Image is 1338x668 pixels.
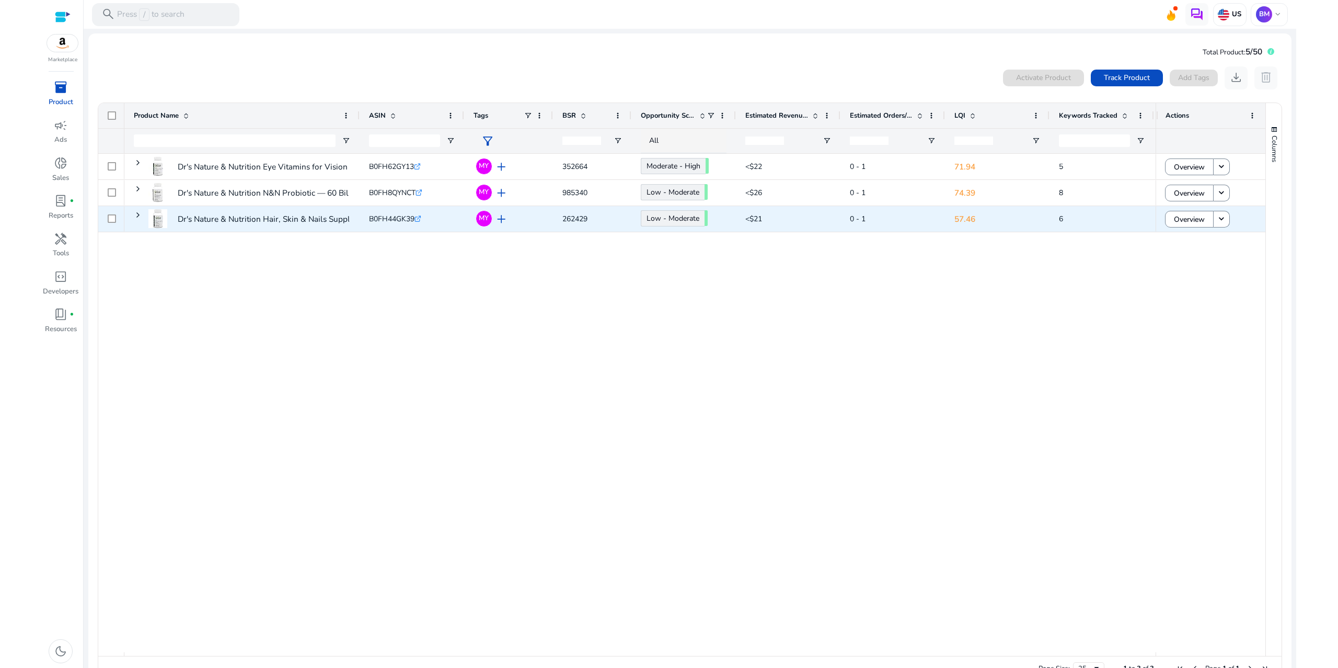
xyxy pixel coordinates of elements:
span: B0FH62GY13 [369,162,414,172]
span: 0 - 1 [850,188,866,198]
span: 6 [1059,214,1063,224]
img: us.svg [1218,9,1229,20]
button: Overview [1165,158,1214,175]
span: Overview [1174,156,1205,178]
p: Press to search [117,8,184,21]
p: Product [49,97,73,108]
img: 41ICkUZHvFL._AC_US40_.jpg [148,209,167,228]
span: code_blocks [54,270,67,284]
input: Keywords Tracked Filter Input [1059,134,1130,147]
span: 56.65 [705,184,708,200]
span: 985340 [562,188,587,198]
a: campaignAds [42,116,79,154]
span: inventory_2 [54,81,67,94]
p: Dr's Nature & Nutrition Eye Vitamins for Vision Support and Macular... [178,156,432,177]
span: 0 - 1 [850,214,866,224]
button: Open Filter Menu [342,137,350,145]
p: Sales [52,173,69,184]
p: Resources [45,324,77,335]
span: 66.57 [706,158,709,174]
button: Overview [1165,185,1214,201]
span: filter_alt [481,134,494,148]
span: Opportunity Score [641,111,695,120]
button: Open Filter Menu [446,137,455,145]
button: download [1225,66,1248,89]
button: Open Filter Menu [1136,137,1145,145]
a: Moderate - High [641,158,706,174]
a: lab_profilefiber_manual_recordReports [42,192,79,230]
span: add [494,212,508,226]
a: book_4fiber_manual_recordResources [42,305,79,343]
span: B0FH8QYNCT [369,188,416,198]
a: donut_smallSales [42,154,79,192]
p: Dr's Nature & Nutrition N&N Probiotic — 60 Billion Cfu, 60 Veggie... [178,182,424,203]
input: Product Name Filter Input [134,134,336,147]
button: Open Filter Menu [823,137,831,145]
span: book_4 [54,308,67,321]
span: download [1229,71,1243,84]
span: <$22 [745,162,762,172]
span: Total Product: [1203,48,1245,57]
button: Open Filter Menu [1032,137,1040,145]
span: Tags [474,111,488,120]
span: B0FH44GK39 [369,214,414,224]
p: Ads [54,135,67,145]
span: Track Product [1104,72,1150,83]
span: campaign [54,119,67,132]
span: fiber_manual_record [70,199,74,203]
img: 4177ud3iVrL._AC_US40_.jpg [148,157,167,176]
span: 262429 [562,214,587,224]
span: lab_profile [54,194,67,208]
span: 5/50 [1245,46,1262,57]
button: Track Product [1091,70,1163,86]
p: Marketplace [48,56,77,64]
span: <$21 [745,214,762,224]
button: Open Filter Menu [614,137,622,145]
span: Actions [1166,111,1189,120]
span: Overview [1174,209,1205,230]
p: Reports [49,211,73,221]
p: Developers [43,287,78,297]
p: US [1229,10,1241,19]
p: Dr's Nature & Nutrition Hair, Skin & Nails Supplement for Men... [178,208,409,230]
span: ASIN [369,111,386,120]
p: BM [1256,6,1272,22]
span: add [494,160,508,174]
p: Tools [53,248,69,259]
span: <$26 [745,188,762,198]
span: Overview [1174,183,1205,204]
img: amazon.svg [47,35,78,52]
span: 55.83 [705,210,708,226]
a: Low - Moderate [641,210,705,227]
a: Low - Moderate [641,184,705,200]
span: Keywords Tracked [1059,111,1117,120]
span: search [101,7,115,21]
span: Estimated Orders/Day [850,111,913,120]
span: donut_small [54,156,67,170]
span: 5 [1059,162,1063,172]
span: / [139,8,149,21]
button: Open Filter Menu [927,137,936,145]
span: keyboard_arrow_down [1273,10,1283,19]
span: LQI [954,111,965,120]
span: dark_mode [54,644,67,658]
a: code_blocksDevelopers [42,268,79,305]
span: Product Name [134,111,179,120]
span: MY [479,215,489,222]
span: Columns [1270,135,1279,162]
span: handyman [54,232,67,246]
span: 8 [1059,188,1063,198]
input: ASIN Filter Input [369,134,440,147]
a: handymanTools [42,230,79,267]
span: All [649,135,659,145]
span: 0 - 1 [850,162,866,172]
span: MY [479,189,489,196]
mat-icon: keyboard_arrow_down [1216,188,1227,198]
img: 41swXBBDcwL._AC_US40_.jpg [148,183,167,202]
span: fiber_manual_record [70,312,74,317]
span: BSR [562,111,576,120]
span: add [494,186,508,200]
p: 57.46 [954,208,1040,230]
p: 74.39 [954,182,1040,203]
mat-icon: keyboard_arrow_down [1216,214,1227,224]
